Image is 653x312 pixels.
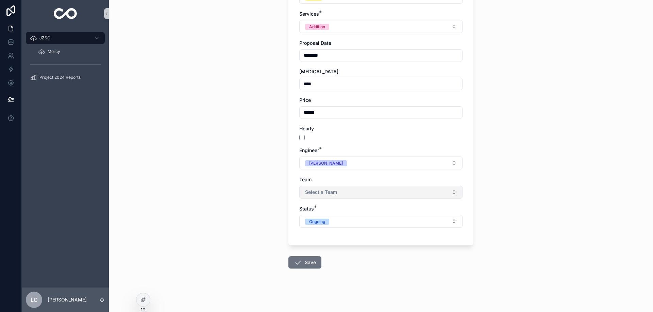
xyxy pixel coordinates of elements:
[299,206,314,212] span: Status
[299,69,338,74] span: [MEDICAL_DATA]
[309,160,343,166] div: [PERSON_NAME]
[26,32,105,44] a: JZSC
[299,177,312,182] span: Team
[22,27,109,92] div: scrollable content
[299,186,463,199] button: Select Button
[309,219,325,225] div: Ongoing
[26,71,105,84] a: Project 2024 Reports
[299,97,311,103] span: Price
[299,147,319,153] span: Engineer
[299,215,463,228] button: Select Button
[54,8,77,19] img: App logo
[299,126,314,131] span: Hourly
[305,189,337,196] span: Select a Team
[288,256,321,269] button: Save
[299,40,331,46] span: Proposal Date
[299,11,319,17] span: Services
[48,296,87,303] p: [PERSON_NAME]
[299,157,463,169] button: Select Button
[39,75,81,80] span: Project 2024 Reports
[48,49,60,54] span: Mercy
[39,35,50,41] span: JZSC
[299,20,463,33] button: Select Button
[309,24,325,30] div: Addition
[34,45,105,58] a: Mercy
[31,296,38,304] span: LC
